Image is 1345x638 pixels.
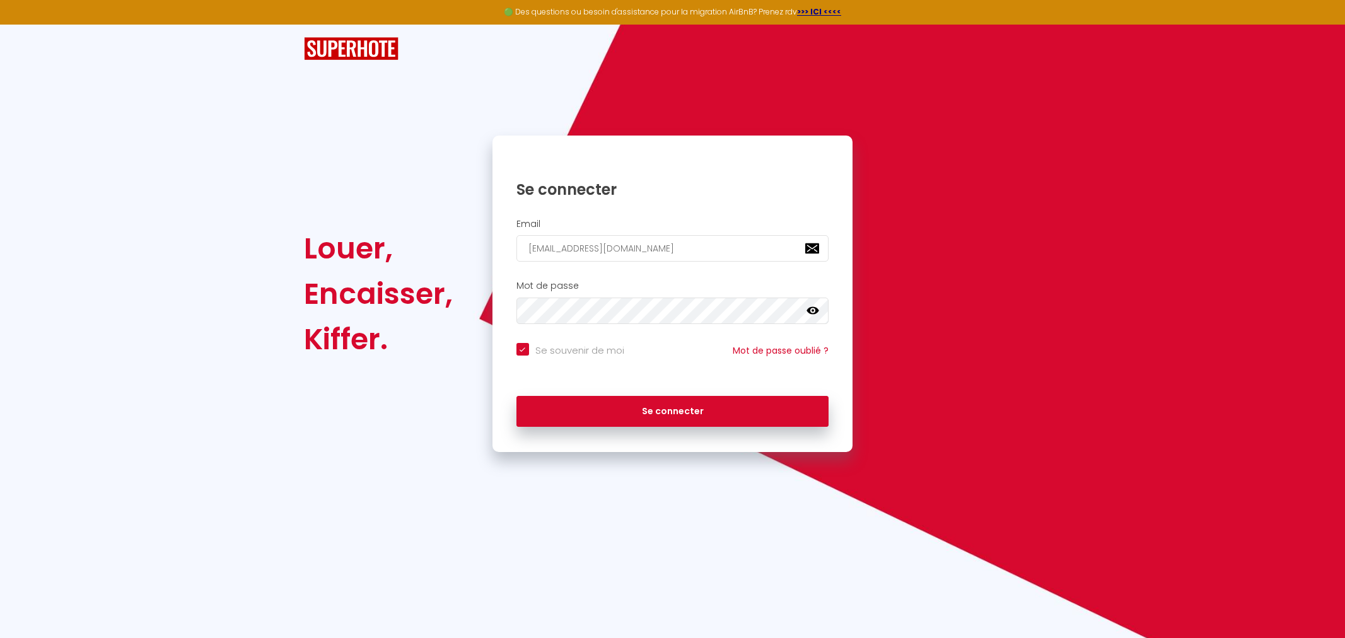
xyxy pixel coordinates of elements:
div: Kiffer. [304,316,453,362]
h2: Mot de passe [516,281,829,291]
h1: Se connecter [516,180,829,199]
div: Encaisser, [304,271,453,316]
a: >>> ICI <<<< [797,6,841,17]
a: Mot de passe oublié ? [733,344,829,357]
button: Se connecter [516,396,829,427]
input: Ton Email [516,235,829,262]
h2: Email [516,219,829,229]
div: Louer, [304,226,453,271]
img: SuperHote logo [304,37,399,61]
